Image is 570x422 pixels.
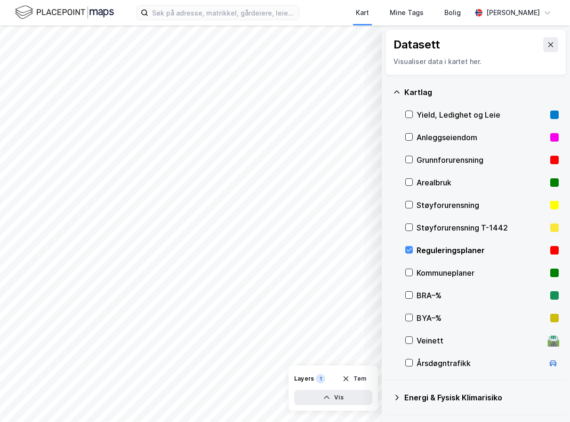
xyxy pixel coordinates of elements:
div: Kommuneplaner [417,267,546,279]
button: Vis [294,390,372,405]
div: Arealbruk [417,177,546,188]
div: Støyforurensning T-1442 [417,222,546,233]
div: Bolig [444,7,461,18]
input: Søk på adresse, matrikkel, gårdeiere, leietakere eller personer [148,6,299,20]
div: [PERSON_NAME] [486,7,540,18]
div: BYA–% [417,312,546,324]
iframe: Chat Widget [523,377,570,422]
div: Støyforurensning [417,199,546,211]
div: Årsdøgntrafikk [417,358,544,369]
div: Grunnforurensning [417,154,546,166]
div: Layers [294,375,314,382]
div: Kartlag [404,87,559,98]
div: Datasett [393,37,440,52]
div: BRA–% [417,290,546,301]
div: Visualiser data i kartet her. [393,56,558,67]
div: Reguleringsplaner [417,245,546,256]
div: Energi & Fysisk Klimarisiko [404,392,559,403]
div: 1 [316,374,325,383]
div: Mine Tags [390,7,424,18]
button: Tøm [336,371,372,386]
div: Yield, Ledighet og Leie [417,109,546,120]
div: Kontrollprogram for chat [523,377,570,422]
div: Anleggseiendom [417,132,546,143]
div: Veinett [417,335,544,346]
div: Kart [356,7,369,18]
img: logo.f888ab2527a4732fd821a326f86c7f29.svg [15,4,114,21]
div: 🛣️ [547,334,560,347]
